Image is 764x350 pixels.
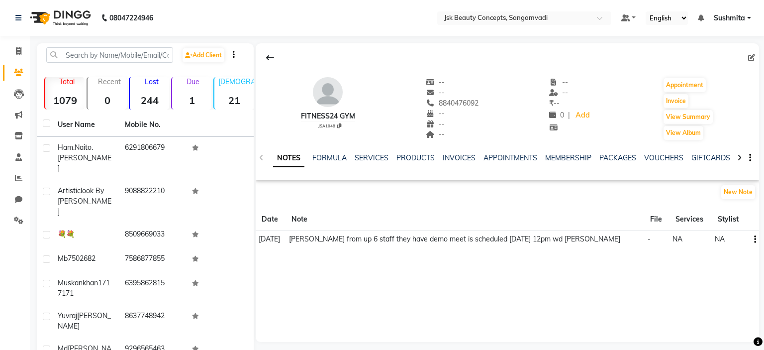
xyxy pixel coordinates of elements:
span: -- [426,130,445,139]
th: Stylist [712,208,747,231]
button: Invoice [664,94,688,108]
p: [DEMOGRAPHIC_DATA] [218,77,254,86]
span: [DATE] [259,234,280,243]
span: -- [426,88,445,97]
span: - [648,234,651,243]
div: Fitness24 gym [301,111,355,121]
th: Services [669,208,712,231]
td: 8509669033 [119,223,186,247]
span: Naito. [PERSON_NAME] [58,143,111,173]
strong: 0 [88,94,127,107]
span: mb7502682 [58,254,95,263]
span: 0 [549,111,564,119]
td: [PERSON_NAME] from up 6 staff they have demo meet is scheduled [DATE] 12pm wd [PERSON_NAME] [286,231,644,248]
span: -- [549,99,560,108]
strong: 1 [172,94,211,107]
th: Note [286,208,644,231]
span: Sushmita [714,13,745,23]
span: | [568,110,570,120]
strong: 244 [130,94,169,107]
td: 7586877855 [119,247,186,272]
a: INVOICES [443,153,476,162]
span: look by [PERSON_NAME] [58,186,111,216]
a: GIFTCARDS [691,153,730,162]
td: 9088822210 [119,180,186,223]
span: -- [549,88,568,97]
img: avatar [313,77,343,107]
span: NA [715,234,725,243]
span: -- [426,109,445,118]
b: 08047224946 [109,4,153,32]
span: Artistic [58,186,81,195]
th: User Name [52,114,119,136]
p: Lost [134,77,169,86]
td: 8637748942 [119,305,186,338]
th: Mobile No. [119,114,186,136]
strong: 1079 [45,94,85,107]
img: logo [25,4,94,32]
p: Due [174,77,211,86]
td: 6291806679 [119,136,186,180]
div: Back to Client [260,48,281,67]
span: 💐💐 [58,230,75,238]
span: NA [672,234,682,243]
strong: 21 [214,94,254,107]
a: APPOINTMENTS [483,153,537,162]
a: Add [574,109,591,122]
span: 8840476092 [426,99,478,108]
input: Search by Name/Mobile/Email/Code [46,47,173,63]
span: -- [549,78,568,87]
span: muskankhan1717171 [58,278,110,298]
a: SERVICES [355,153,388,162]
button: New Note [721,185,755,199]
p: Recent [92,77,127,86]
a: PRODUCTS [396,153,435,162]
a: VOUCHERS [644,153,683,162]
span: Yuvraj [58,311,77,320]
span: -- [426,119,445,128]
span: [PERSON_NAME] [58,311,111,331]
span: ₹ [549,99,554,108]
button: View Summary [664,110,713,124]
div: JSA1048 [305,122,355,129]
button: Appointment [664,78,706,92]
a: PACKAGES [599,153,636,162]
th: File [644,208,669,231]
a: FORMULA [312,153,347,162]
a: NOTES [273,149,304,167]
button: View Album [664,126,703,140]
p: Total [49,77,85,86]
a: Add Client [183,48,224,62]
td: 6395862815 [119,272,186,305]
th: Date [256,208,286,231]
span: -- [426,78,445,87]
span: Ham. [58,143,75,152]
a: MEMBERSHIP [545,153,591,162]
